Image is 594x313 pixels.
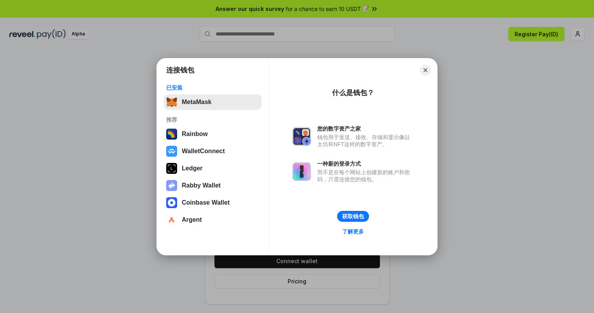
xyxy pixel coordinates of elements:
button: 获取钱包 [337,211,369,222]
img: svg+xml,%3Csvg%20xmlns%3D%22http%3A%2F%2Fwww.w3.org%2F2000%2Fsvg%22%20fill%3D%22none%22%20viewBox... [292,127,311,146]
img: svg+xml,%3Csvg%20width%3D%2228%22%20height%3D%2228%22%20viewBox%3D%220%200%2028%2028%22%20fill%3D... [166,214,177,225]
button: Rainbow [164,126,262,142]
div: 了解更多 [342,228,364,235]
div: 您的数字资产之家 [317,125,414,132]
button: MetaMask [164,94,262,110]
img: svg+xml,%3Csvg%20xmlns%3D%22http%3A%2F%2Fwww.w3.org%2F2000%2Fsvg%22%20fill%3D%22none%22%20viewBox... [292,162,311,181]
div: 而不是在每个网站上创建新的账户和密码，只需连接您的钱包。 [317,169,414,183]
div: Ledger [182,165,202,172]
div: 一种新的登录方式 [317,160,414,167]
button: Close [420,65,431,76]
div: 什么是钱包？ [332,88,374,97]
div: WalletConnect [182,148,225,155]
img: svg+xml,%3Csvg%20fill%3D%22none%22%20height%3D%2233%22%20viewBox%3D%220%200%2035%2033%22%20width%... [166,97,177,108]
img: svg+xml,%3Csvg%20width%3D%2228%22%20height%3D%2228%22%20viewBox%3D%220%200%2028%2028%22%20fill%3D... [166,197,177,208]
a: 了解更多 [337,226,369,237]
div: Argent [182,216,202,223]
img: svg+xml,%3Csvg%20xmlns%3D%22http%3A%2F%2Fwww.w3.org%2F2000%2Fsvg%22%20fill%3D%22none%22%20viewBox... [166,180,177,191]
div: 已安装 [166,84,259,91]
img: svg+xml,%3Csvg%20xmlns%3D%22http%3A%2F%2Fwww.w3.org%2F2000%2Fsvg%22%20width%3D%2228%22%20height%3... [166,163,177,174]
div: 获取钱包 [342,213,364,220]
button: Ledger [164,161,262,176]
img: svg+xml,%3Csvg%20width%3D%22120%22%20height%3D%22120%22%20viewBox%3D%220%200%20120%20120%22%20fil... [166,129,177,140]
button: WalletConnect [164,143,262,159]
div: MetaMask [182,99,211,106]
div: Coinbase Wallet [182,199,230,206]
div: Rainbow [182,131,208,138]
button: Argent [164,212,262,228]
img: svg+xml,%3Csvg%20width%3D%2228%22%20height%3D%2228%22%20viewBox%3D%220%200%2028%2028%22%20fill%3D... [166,146,177,157]
div: 钱包用于发送、接收、存储和显示像以太坊和NFT这样的数字资产。 [317,134,414,148]
button: Coinbase Wallet [164,195,262,210]
div: 推荐 [166,116,259,123]
h1: 连接钱包 [166,65,194,75]
div: Rabby Wallet [182,182,221,189]
button: Rabby Wallet [164,178,262,193]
